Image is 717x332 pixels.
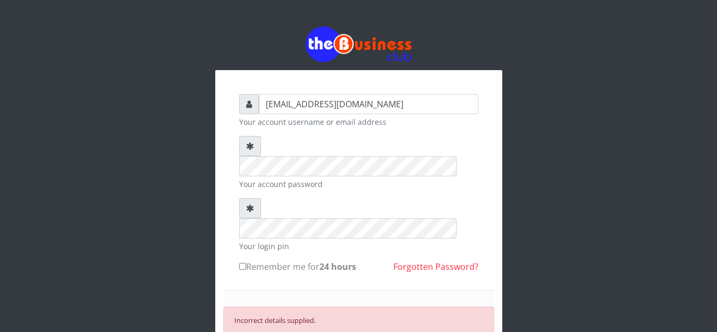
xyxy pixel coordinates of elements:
[393,261,478,273] a: Forgotten Password?
[259,94,478,114] input: Username or email address
[239,263,246,270] input: Remember me for24 hours
[319,261,356,273] b: 24 hours
[234,316,316,325] small: Incorrect details supplied.
[239,116,478,127] small: Your account username or email address
[239,260,356,273] label: Remember me for
[239,178,478,190] small: Your account password
[239,241,478,252] small: Your login pin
